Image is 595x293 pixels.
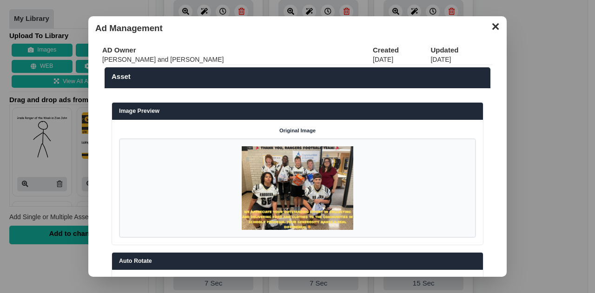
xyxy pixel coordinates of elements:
[373,46,430,55] th: Created
[486,19,504,33] button: ✕
[430,46,493,55] th: Updated
[119,257,476,266] h3: Auto Rotate
[102,46,373,55] th: AD Owner
[112,72,483,81] label: Asset
[95,23,500,34] h3: Ad Management
[373,55,430,65] td: [DATE]
[119,127,476,135] h4: Original Image
[102,55,373,65] td: [PERSON_NAME] and [PERSON_NAME]
[430,55,493,65] td: [DATE]
[119,107,476,116] h3: Image Preview
[242,146,353,230] img: P250x250 image processing20251006 2065718 kqm503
